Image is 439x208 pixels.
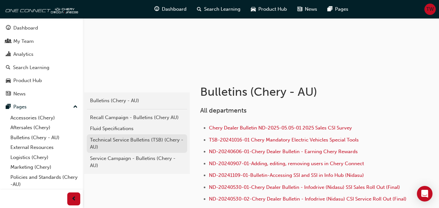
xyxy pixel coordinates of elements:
[13,77,42,84] div: Product Hub
[322,3,354,16] a: pages-iconPages
[209,172,364,178] a: ND-20241109-01-Bulletin-Accessing SSI and SSI in Info Hub (Nidasu)
[6,78,11,84] span: car-icon
[8,133,80,143] a: Bulletins (Chery - AU)
[8,142,80,153] a: External Resources
[13,64,49,71] div: Search Learning
[3,22,80,34] a: Dashboard
[6,65,10,71] span: search-icon
[3,62,80,74] a: Search Learning
[13,38,34,45] div: My Team
[209,184,400,190] a: ND-20240530-01-Chery Dealer Bulletin - Infodrive (Nidasu) SSI Sales Roll Out (Final)
[3,75,80,87] a: Product Hub
[13,90,26,98] div: News
[3,101,80,113] button: Pages
[90,125,184,132] div: Fluid Specifications
[3,3,78,16] img: oneconnect
[8,113,80,123] a: Accessories (Chery)
[13,51,33,58] div: Analytics
[192,3,246,16] a: search-iconSearch Learning
[87,134,187,153] a: Technical Service Bulletins (TSB) (Chery - AU)
[6,91,11,97] span: news-icon
[328,5,332,13] span: pages-icon
[251,5,256,13] span: car-icon
[3,35,80,47] a: My Team
[87,112,187,123] a: Recall Campaign - Bulletins (Chery AU)
[3,48,80,60] a: Analytics
[246,3,292,16] a: car-iconProduct Hub
[424,4,436,15] button: TW
[90,155,184,169] div: Service Campaign - Bulletins (Chery - AU)
[8,162,80,172] a: Marketing (Chery)
[154,5,159,13] span: guage-icon
[13,103,27,111] div: Pages
[6,52,11,57] span: chart-icon
[71,195,76,203] span: prev-icon
[87,153,187,171] a: Service Campaign - Bulletins (Chery - AU)
[87,95,187,106] a: Bulletins (Chery - AU)
[8,123,80,133] a: Aftersales (Chery)
[335,6,348,13] span: Pages
[3,21,80,101] button: DashboardMy TeamAnalyticsSearch LearningProduct HubNews
[204,6,240,13] span: Search Learning
[149,3,192,16] a: guage-iconDashboard
[13,24,38,32] div: Dashboard
[8,190,80,207] a: Technical Hub Workshop information
[200,85,390,99] h1: Bulletins (Chery - AU)
[200,107,247,114] span: All departments
[90,114,184,121] div: Recall Campaign - Bulletins (Chery AU)
[209,137,359,143] a: TSB-20241016-01 Chery Mandatory Electric Vehicles Special Tools
[8,153,80,163] a: Logistics (Chery)
[209,196,407,202] a: ND-20240530-02-Chery Dealer Bulletin - Infodrive (Nidasu) CSI Service Roll Out (Final)
[209,161,364,166] a: ND-20240907-01-Adding, editing, removing users in Chery Connect
[297,5,302,13] span: news-icon
[209,125,352,131] a: Chery Dealer Bulletin ND-2025-05.05-01 2025 Sales CSI Survey
[426,6,434,13] span: TW
[8,172,80,190] a: Policies and Standards (Chery -AU)
[90,136,184,151] div: Technical Service Bulletins (TSB) (Chery - AU)
[73,103,78,111] span: up-icon
[162,6,187,13] span: Dashboard
[90,97,184,104] div: Bulletins (Chery - AU)
[6,39,11,44] span: people-icon
[305,6,317,13] span: News
[258,6,287,13] span: Product Hub
[292,3,322,16] a: news-iconNews
[6,104,11,110] span: pages-icon
[3,88,80,100] a: News
[417,186,433,202] div: Open Intercom Messenger
[87,123,187,134] a: Fluid Specifications
[6,25,11,31] span: guage-icon
[209,149,358,154] a: ND-20240606-01-Chery Dealer Bulletin - Earning Chery Rewards
[197,5,201,13] span: search-icon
